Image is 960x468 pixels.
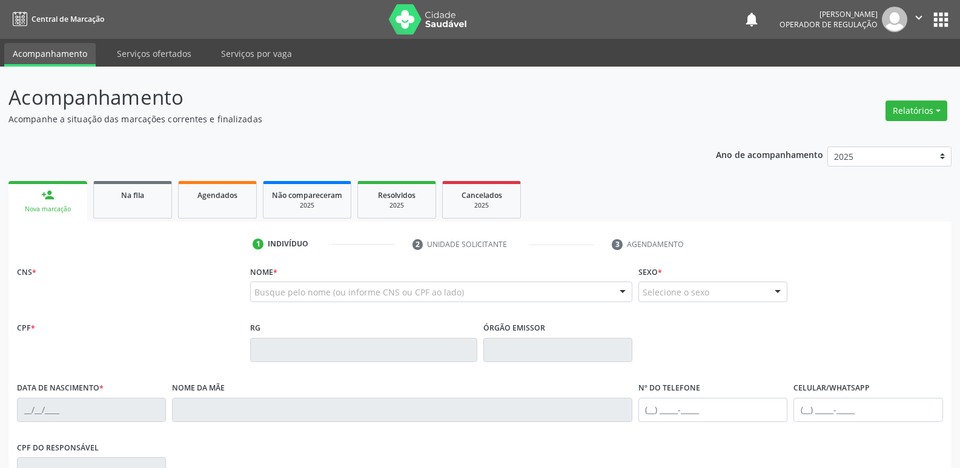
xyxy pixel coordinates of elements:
div: 2025 [451,201,512,210]
label: Celular/WhatsApp [793,379,870,398]
label: CPF do responsável [17,439,99,458]
a: Central de Marcação [8,9,104,29]
span: Não compareceram [272,190,342,200]
a: Acompanhamento [4,43,96,67]
label: Órgão emissor [483,319,545,338]
label: Nº do Telefone [638,379,700,398]
span: Na fila [121,190,144,200]
button: Relatórios [886,101,947,121]
a: Serviços por vaga [213,43,300,64]
label: CNS [17,263,36,282]
p: Ano de acompanhamento [716,147,823,162]
div: Indivíduo [268,239,308,249]
div: Nova marcação [17,205,79,214]
label: Nome [250,263,277,282]
span: Operador de regulação [780,19,878,30]
input: __/__/____ [17,398,166,422]
span: Agendados [197,190,237,200]
label: Nome da mãe [172,379,225,398]
button: apps [930,9,952,30]
label: CPF [17,319,35,338]
p: Acompanhe a situação das marcações correntes e finalizadas [8,113,669,125]
div: [PERSON_NAME] [780,9,878,19]
div: 2025 [272,201,342,210]
label: RG [250,319,260,338]
div: 2025 [366,201,427,210]
input: (__) _____-_____ [793,398,942,422]
input: (__) _____-_____ [638,398,787,422]
img: img [882,7,907,32]
label: Data de nascimento [17,379,104,398]
p: Acompanhamento [8,82,669,113]
button:  [907,7,930,32]
button: notifications [743,11,760,28]
span: Central de Marcação [31,14,104,24]
span: Resolvidos [378,190,415,200]
a: Serviços ofertados [108,43,200,64]
span: Selecione o sexo [643,286,709,298]
i:  [912,11,925,24]
div: 1 [253,239,263,249]
span: Busque pelo nome (ou informe CNS ou CPF ao lado) [254,286,464,298]
label: Sexo [638,263,662,282]
div: person_add [41,188,55,202]
span: Cancelados [462,190,502,200]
